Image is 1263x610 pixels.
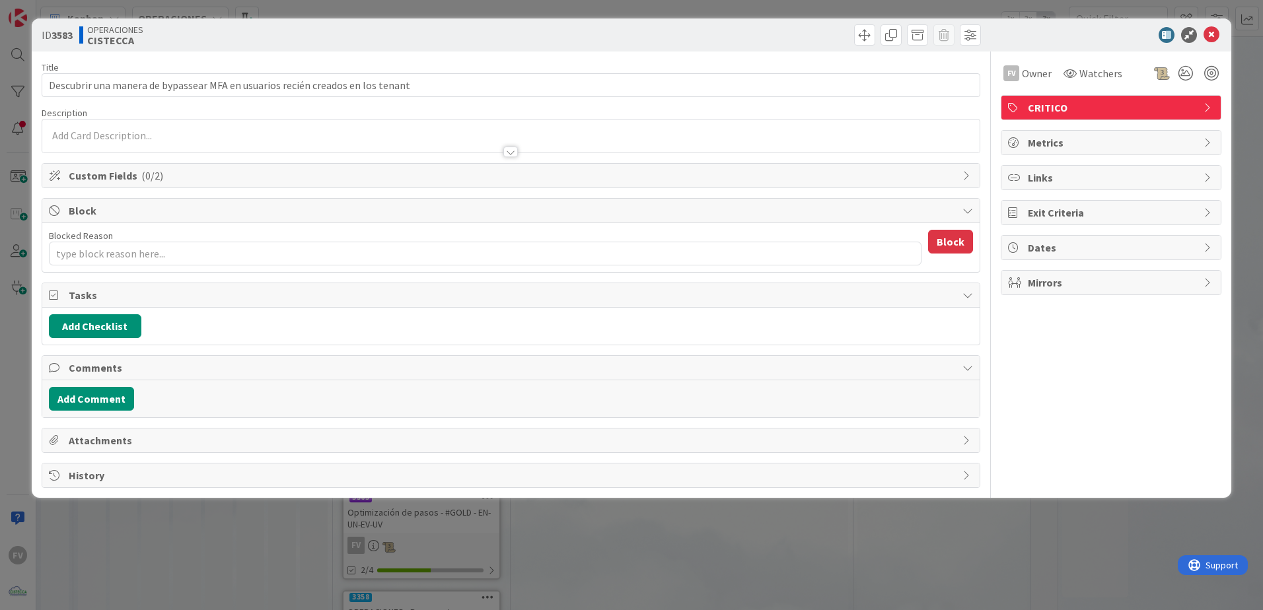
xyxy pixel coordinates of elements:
span: Mirrors [1028,275,1197,290]
span: History [69,467,956,483]
span: Watchers [1079,65,1122,81]
label: Blocked Reason [49,230,113,242]
span: CRITICO [1028,100,1197,116]
span: Owner [1022,65,1052,81]
b: CISTECCA [87,35,143,46]
span: Support [28,2,60,18]
label: Title [42,61,59,73]
div: FV [1003,65,1019,81]
button: Add Checklist [49,314,141,338]
span: Links [1028,170,1197,186]
button: Add Comment [49,387,134,411]
span: Block [69,203,956,219]
span: ID [42,27,73,43]
span: OPERACIONES [87,24,143,35]
input: type card name here... [42,73,980,97]
span: Exit Criteria [1028,205,1197,220]
span: Description [42,107,87,119]
span: Attachments [69,432,956,448]
button: Block [928,230,973,254]
span: ( 0/2 ) [141,169,163,182]
b: 3583 [52,28,73,42]
span: Comments [69,360,956,376]
span: Dates [1028,240,1197,255]
span: Tasks [69,287,956,303]
span: Metrics [1028,135,1197,151]
span: Custom Fields [69,168,956,184]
